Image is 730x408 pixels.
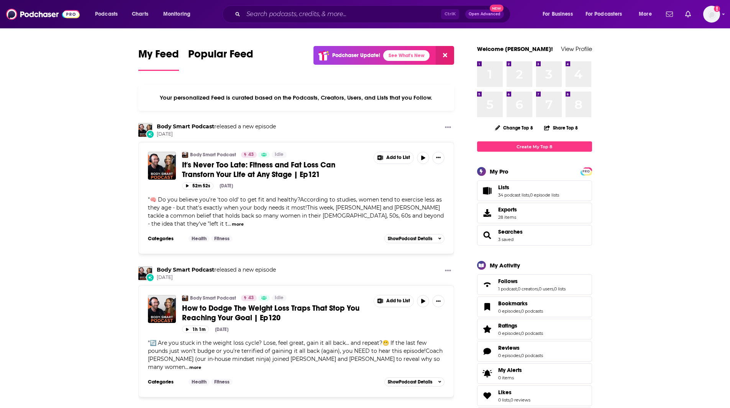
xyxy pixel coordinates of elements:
span: Exports [498,206,517,213]
span: Idle [275,294,284,302]
span: Idle [275,151,284,159]
img: Body Smart Podcast [138,123,152,137]
span: For Business [543,9,573,20]
span: Show Podcast Details [388,379,432,385]
span: , [538,286,539,292]
span: 43 [248,151,254,159]
img: Body Smart Podcast [138,266,152,280]
a: Likes [480,390,495,401]
a: How to Dodge The Weight Loss Traps That Stop You Reaching Your Goal | Ep120 [182,303,368,323]
span: 🧠 Do you believe you're 'too old' to get fit and healthy?According to studies, women tend to exer... [148,196,444,227]
button: 1h 1m [182,326,209,333]
a: Follows [498,278,566,285]
span: Lists [498,184,509,191]
span: [DATE] [157,131,276,138]
a: 0 episodes [498,308,520,314]
a: 0 episode lists [530,192,559,198]
a: It's Never Too Late: Fitness and Fat Loss Can Transforn Your Life at Any Stage | Ep121 [182,160,368,179]
img: Podchaser - Follow, Share and Rate Podcasts [6,7,80,21]
img: Body Smart Podcast [182,152,188,158]
span: , [520,331,521,336]
a: See What's New [383,50,430,61]
span: Lists [477,180,592,201]
a: Body Smart Podcast [190,152,236,158]
span: My Feed [138,48,179,65]
a: Show notifications dropdown [682,8,694,21]
span: Reviews [498,344,520,351]
span: My Alerts [498,367,522,374]
a: 43 [241,295,257,301]
span: Popular Feed [188,48,253,65]
span: Monitoring [163,9,190,20]
a: 0 creators [518,286,538,292]
div: My Pro [490,168,509,175]
a: It's Never Too Late: Fitness and Fat Loss Can Transforn Your Life at Any Stage | Ep121 [148,152,176,180]
img: User Profile [703,6,720,23]
a: Popular Feed [188,48,253,71]
button: ShowPodcast Details [384,234,445,243]
button: open menu [158,8,200,20]
span: 43 [248,294,254,302]
span: Ratings [498,322,517,329]
button: open menu [633,8,661,20]
span: Podcasts [95,9,118,20]
a: Bookmarks [480,301,495,312]
span: Bookmarks [498,300,528,307]
button: Share Top 8 [544,120,578,135]
span: PRO [582,169,591,174]
div: My Activity [490,262,520,269]
div: Your personalized Feed is curated based on the Podcasts, Creators, Users, and Lists that you Follow. [138,85,454,111]
button: Show More Button [374,152,414,164]
span: More [639,9,652,20]
span: Ratings [477,319,592,339]
a: PRO [582,168,591,174]
p: Podchaser Update! [332,52,380,59]
span: Ctrl K [441,9,459,19]
input: Search podcasts, credits, & more... [243,8,441,20]
button: Open AdvancedNew [465,10,504,19]
div: Search podcasts, credits, & more... [230,5,518,23]
a: Show notifications dropdown [663,8,676,21]
span: How to Dodge The Weight Loss Traps That Stop You Reaching Your Goal | Ep120 [182,303,359,323]
span: Add to List [386,298,410,304]
span: " [148,196,444,227]
a: 0 reviews [510,397,530,403]
span: Show Podcast Details [388,236,432,241]
span: 28 items [498,215,517,220]
a: Reviews [498,344,543,351]
span: Open Advanced [469,12,500,16]
h3: Categories [148,236,182,242]
a: Lists [480,185,495,196]
span: , [553,286,554,292]
span: Charts [132,9,148,20]
div: [DATE] [220,183,233,188]
a: Searches [480,230,495,241]
a: Lists [498,184,559,191]
a: Fitness [211,236,233,242]
button: Show More Button [374,295,414,307]
h3: released a new episode [157,266,276,274]
a: Ratings [498,322,543,329]
a: Health [189,236,210,242]
span: 0 items [498,375,522,380]
span: Likes [498,389,512,396]
a: My Feed [138,48,179,71]
a: Body Smart Podcast [182,295,188,301]
a: View Profile [561,45,592,52]
a: 0 episodes [498,353,520,358]
a: 0 lists [498,397,510,403]
a: Welcome [PERSON_NAME]! [477,45,553,52]
span: ... [185,364,189,370]
span: Add to List [386,155,410,161]
a: 0 podcasts [521,353,543,358]
span: Bookmarks [477,297,592,317]
span: , [520,353,521,358]
span: My Alerts [480,368,495,379]
h3: Categories [148,379,182,385]
a: Create My Top 8 [477,141,592,152]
